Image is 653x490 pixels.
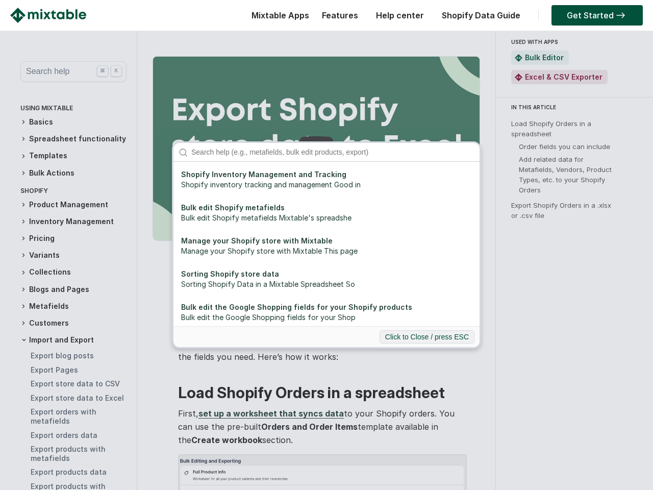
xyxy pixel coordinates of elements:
[181,279,472,289] div: Sorting Shopify Data in a Mixtable Spreadsheet So
[176,164,477,195] a: Shopify Inventory Management and TrackingShopify inventory tracking and management Good in
[181,312,472,323] div: Bulk edit the Google Shopping fields for your Shop
[317,10,363,20] a: Features
[179,148,188,157] img: search
[437,10,525,20] a: Shopify Data Guide
[551,5,643,26] a: Get Started
[246,8,309,28] div: Mixtable Apps
[176,264,477,295] a: Sorting Shopify store dataSorting Shopify Data in a Mixtable Spreadsheet So
[181,269,472,279] div: Sorting Shopify store data
[181,213,472,223] div: Bulk edit Shopify metafields Mixtable's spreadshe
[181,246,472,256] div: Manage your Shopify store with Mixtable This page
[176,297,477,328] a: Bulk edit the Google Shopping fields for your Shopify productsBulk edit the Google Shopping field...
[186,143,480,161] input: Search
[181,169,472,180] div: Shopify Inventory Management and Tracking
[181,180,472,190] div: Shopify inventory tracking and management Good in
[176,231,477,261] a: Manage your Shopify store with MixtableManage your Shopify store with Mixtable This page
[380,330,474,344] button: Click to Close / press ESC
[10,8,86,23] img: Mixtable logo
[371,10,429,20] a: Help center
[181,203,472,213] div: Bulk edit Shopify metafields
[181,236,472,246] div: Manage your Shopify store with Mixtable
[176,198,477,228] a: Bulk edit Shopify metafieldsBulk edit Shopify metafields Mixtable's spreadshe
[181,302,472,312] div: Bulk edit the Google Shopping fields for your Shopify products
[614,12,627,18] img: arrow-right.svg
